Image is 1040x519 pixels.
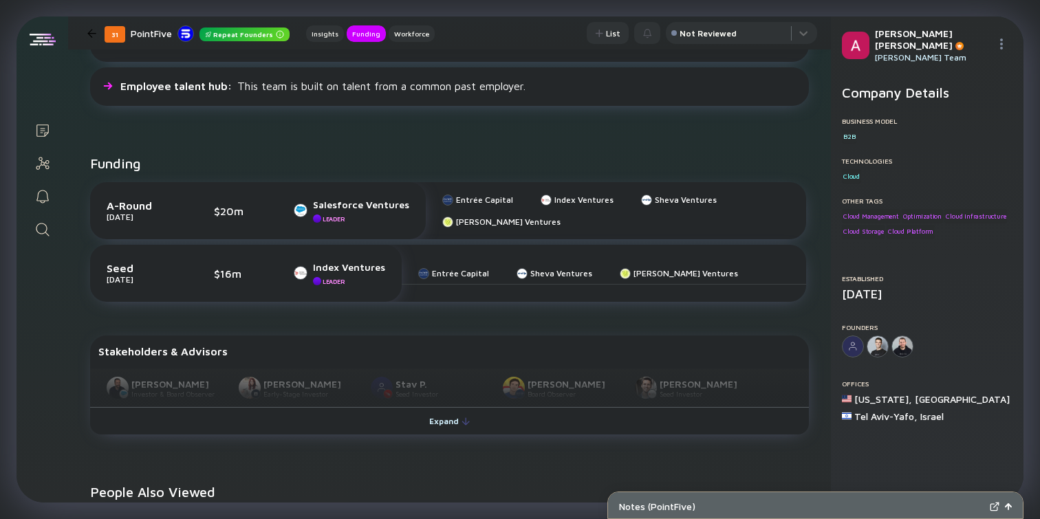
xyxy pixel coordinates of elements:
div: [PERSON_NAME] Team [875,52,990,63]
div: Israel [920,410,944,422]
div: [PERSON_NAME] Ventures [633,268,738,278]
a: Entrée Capital [418,268,489,278]
h2: People Also Viewed [90,484,809,500]
div: Other Tags [842,197,1012,205]
div: Founders [842,323,1012,331]
div: Not Reviewed [680,28,737,38]
div: Cloud [842,169,861,183]
img: Alex Profile Picture [842,32,869,59]
div: [DATE] [107,212,175,222]
div: PointFive [131,25,290,42]
div: [DATE] [842,287,1012,301]
button: List [587,22,629,44]
a: Sheva Ventures [641,195,717,205]
div: Cloud Infrastructure [944,209,1007,223]
div: Cloud Storage [842,225,885,239]
button: Insights [306,25,344,42]
div: Leader [323,278,345,285]
div: Tel Aviv-Yafo , [854,410,918,422]
span: Employee talent hub : [120,80,235,92]
div: A-Round [107,199,175,212]
div: List [587,23,629,44]
div: Entrée Capital [456,195,513,205]
div: Established [842,274,1012,283]
div: [DATE] [107,274,175,285]
img: Open Notes [1005,503,1012,510]
div: 31 [105,26,125,43]
div: Cloud Platform [887,225,935,239]
div: Business Model [842,117,1012,125]
div: Stakeholders & Advisors [98,345,801,357]
h2: Funding [90,155,141,171]
h2: Company Details [842,85,1012,100]
a: Sheva Ventures [517,268,592,278]
a: Index Ventures [541,195,614,205]
div: Insights [306,27,344,41]
a: Search [17,212,68,245]
div: Notes ( PointFive ) [619,500,984,512]
a: Lists [17,113,68,146]
div: Index Ventures [313,261,385,273]
img: United States Flag [842,394,852,404]
div: Sheva Ventures [530,268,592,278]
div: Seed [107,262,175,274]
a: [PERSON_NAME] Ventures [442,217,561,227]
button: Workforce [389,25,435,42]
div: Leader [323,215,345,223]
a: Investor Map [17,146,68,179]
div: [US_STATE] , [854,393,912,405]
div: Offices [842,379,1012,388]
div: Sheva Ventures [655,195,717,205]
a: Entrée Capital [442,195,513,205]
button: Funding [347,25,386,42]
div: [PERSON_NAME] Ventures [456,217,561,227]
div: Cloud Management [842,209,900,223]
div: This team is built on talent from a common past employer. [120,80,526,92]
a: [PERSON_NAME] Ventures [620,268,738,278]
a: Reminders [17,179,68,212]
a: Salesforce VenturesLeader [294,199,409,223]
div: Optimization [902,209,943,223]
div: Technologies [842,157,1012,165]
div: Entrée Capital [432,268,489,278]
div: $20m [214,205,255,217]
div: Repeat Founders [199,27,290,41]
div: [GEOGRAPHIC_DATA] [915,393,1010,405]
div: Index Ventures [554,195,614,205]
button: Expand [90,407,809,434]
img: Expand Notes [990,502,999,511]
div: Salesforce Ventures [313,199,409,210]
div: $16m [214,267,255,280]
div: [PERSON_NAME] [PERSON_NAME] [875,27,990,51]
img: Israel Flag [842,411,852,421]
div: Expand [421,410,478,432]
div: Workforce [389,27,435,41]
a: Index VenturesLeader [294,261,385,285]
div: Funding [347,27,386,41]
div: B2B [842,129,856,143]
img: Menu [996,38,1007,49]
